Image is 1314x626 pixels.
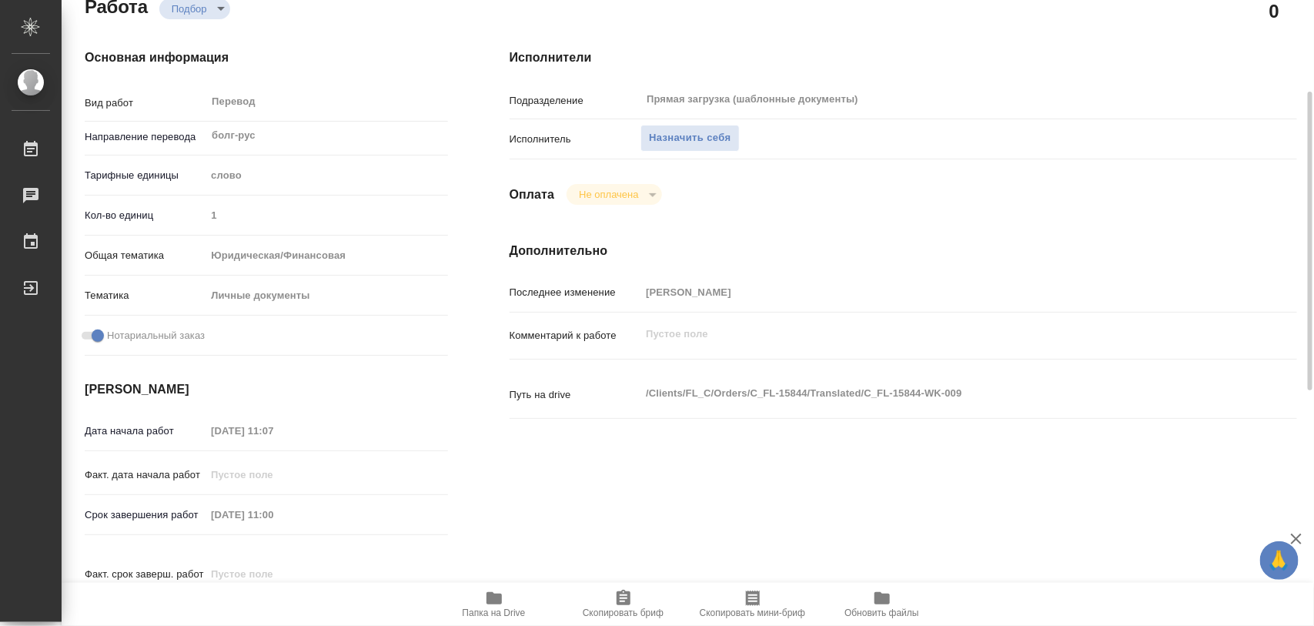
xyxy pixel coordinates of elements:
[559,583,688,626] button: Скопировать бриф
[206,464,340,486] input: Пустое поле
[510,132,641,147] p: Исполнитель
[85,49,448,67] h4: Основная информация
[640,380,1231,407] textarea: /Clients/FL_C/Orders/C_FL-15844/Translated/C_FL-15844-WK-009
[649,129,731,147] span: Назначить себя
[1260,541,1299,580] button: 🙏
[85,423,206,439] p: Дата начала работ
[567,184,661,205] div: Подбор
[107,328,205,343] span: Нотариальный заказ
[206,420,340,442] input: Пустое поле
[206,243,447,269] div: Юридическая/Финансовая
[206,504,340,526] input: Пустое поле
[583,608,664,618] span: Скопировать бриф
[700,608,805,618] span: Скопировать мини-бриф
[85,288,206,303] p: Тематика
[574,188,643,201] button: Не оплачена
[85,467,206,483] p: Факт. дата начала работ
[817,583,947,626] button: Обновить файлы
[510,328,641,343] p: Комментарий к работе
[510,93,641,109] p: Подразделение
[206,204,447,226] input: Пустое поле
[85,567,206,582] p: Факт. срок заверш. работ
[85,208,206,223] p: Кол-во единиц
[463,608,526,618] span: Папка на Drive
[167,2,212,15] button: Подбор
[85,129,206,145] p: Направление перевода
[206,283,447,309] div: Личные документы
[206,162,447,189] div: слово
[430,583,559,626] button: Папка на Drive
[85,95,206,111] p: Вид работ
[85,380,448,399] h4: [PERSON_NAME]
[85,248,206,263] p: Общая тематика
[510,285,641,300] p: Последнее изменение
[510,49,1297,67] h4: Исполнители
[1266,544,1292,577] span: 🙏
[844,608,919,618] span: Обновить файлы
[206,563,340,585] input: Пустое поле
[510,186,555,204] h4: Оплата
[510,387,641,403] p: Путь на drive
[688,583,817,626] button: Скопировать мини-бриф
[640,125,739,152] button: Назначить себя
[85,507,206,523] p: Срок завершения работ
[510,242,1297,260] h4: Дополнительно
[85,168,206,183] p: Тарифные единицы
[640,281,1231,303] input: Пустое поле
